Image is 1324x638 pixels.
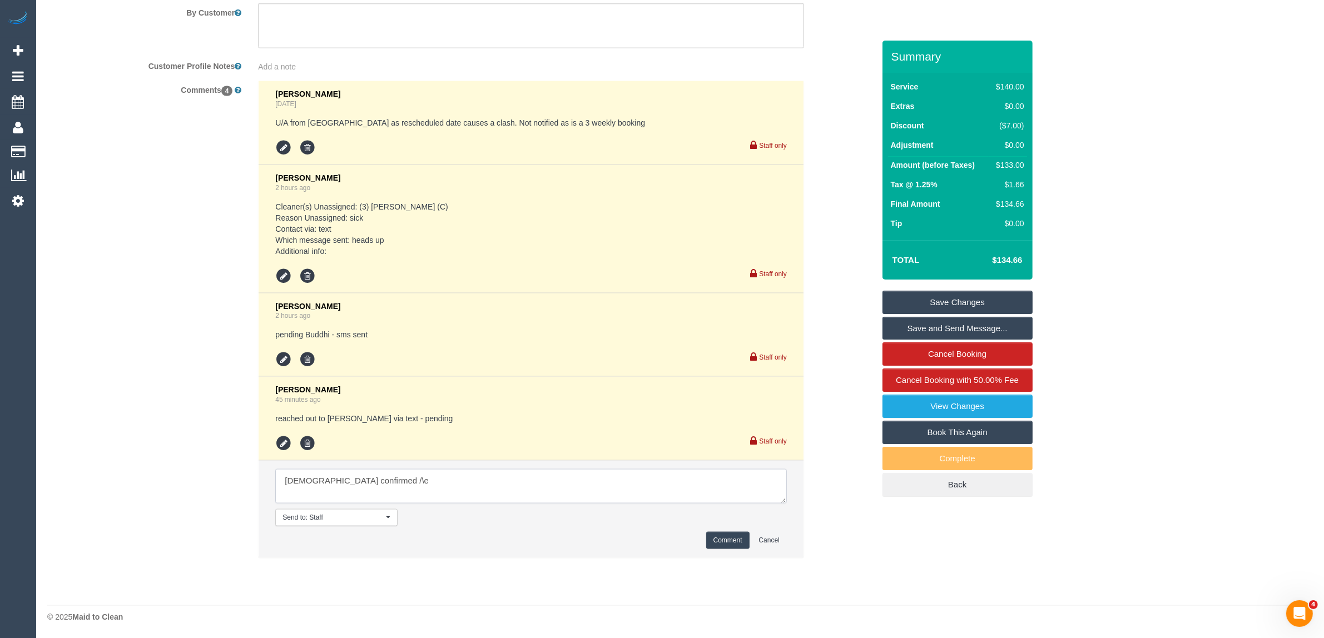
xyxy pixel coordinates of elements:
button: Send to: Staff [275,509,398,526]
label: Adjustment [891,139,934,151]
span: Send to: Staff [282,513,383,522]
div: ($7.00) [992,120,1024,131]
button: Cancel [752,532,787,549]
pre: pending Buddhi - sms sent [275,329,787,340]
strong: Total [892,255,920,265]
label: Comments [39,81,250,96]
div: $140.00 [992,81,1024,92]
a: Back [882,473,1033,496]
a: 2 hours ago [275,312,310,320]
label: By Customer [39,3,250,18]
a: 45 minutes ago [275,396,320,403]
a: Cancel Booking with 50.00% Fee [882,368,1033,392]
label: Service [891,81,919,92]
a: [DATE] [275,100,296,108]
a: Save and Send Message... [882,317,1033,340]
h3: Summary [891,50,1027,63]
small: Staff only [760,142,787,149]
label: Amount (before Taxes) [891,159,975,171]
span: Cancel Booking with 50.00% Fee [896,375,1019,385]
span: 4 [1309,600,1318,609]
div: $0.00 [992,101,1024,112]
label: Tax @ 1.25% [891,179,938,190]
span: [PERSON_NAME] [275,302,340,311]
div: $133.00 [992,159,1024,171]
a: 2 hours ago [275,184,310,192]
label: Extras [891,101,915,112]
pre: U/A from [GEOGRAPHIC_DATA] as rescheduled date causes a clash. Not notified as is a 3 weekly booking [275,117,787,128]
label: Customer Profile Notes [39,57,250,72]
label: Discount [891,120,924,131]
span: 4 [221,86,233,96]
div: $134.66 [992,198,1024,210]
label: Tip [891,218,902,229]
div: © 2025 [47,611,1313,622]
span: [PERSON_NAME] [275,173,340,182]
span: Add a note [258,62,296,71]
small: Staff only [760,437,787,445]
small: Staff only [760,270,787,278]
a: View Changes [882,395,1033,418]
img: Automaid Logo [7,11,29,27]
strong: Maid to Clean [72,612,123,621]
div: $0.00 [992,218,1024,229]
small: Staff only [760,353,787,361]
a: Book This Again [882,421,1033,444]
pre: Cleaner(s) Unassigned: (3) [PERSON_NAME] (C) Reason Unassigned: sick Contact via: text Which mess... [275,201,787,257]
label: Final Amount [891,198,940,210]
a: Cancel Booking [882,342,1033,366]
h4: $134.66 [959,256,1023,265]
div: $0.00 [992,139,1024,151]
div: $1.66 [992,179,1024,190]
span: [PERSON_NAME] [275,385,340,394]
button: Comment [706,532,750,549]
pre: reached out to [PERSON_NAME] via text - pending [275,413,787,424]
span: [PERSON_NAME] [275,89,340,98]
a: Save Changes [882,291,1033,314]
iframe: Intercom live chat [1286,600,1313,627]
